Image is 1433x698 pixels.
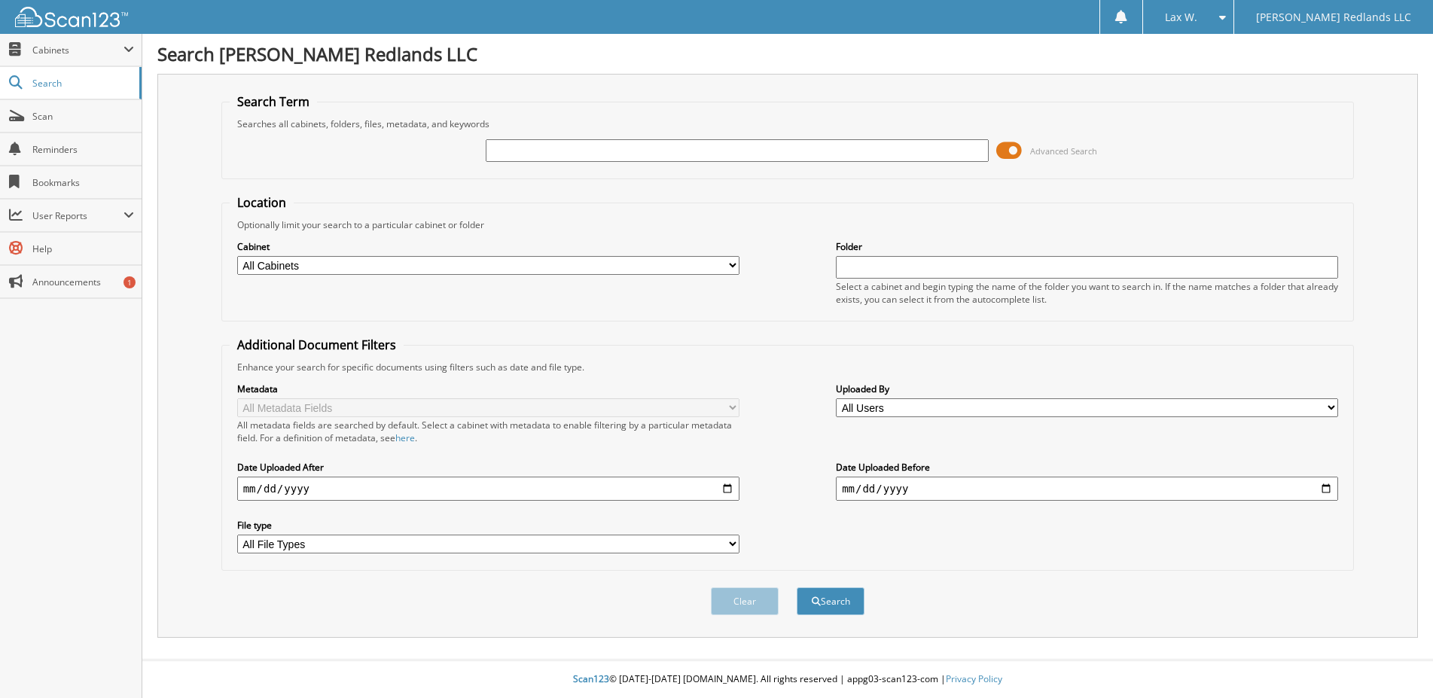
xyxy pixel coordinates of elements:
button: Clear [711,587,779,615]
span: User Reports [32,209,123,222]
legend: Search Term [230,93,317,110]
span: Scan123 [573,672,609,685]
legend: Additional Document Filters [230,337,404,353]
label: File type [237,519,739,532]
div: All metadata fields are searched by default. Select a cabinet with metadata to enable filtering b... [237,419,739,444]
legend: Location [230,194,294,211]
label: Metadata [237,383,739,395]
label: Cabinet [237,240,739,253]
input: end [836,477,1338,501]
div: © [DATE]-[DATE] [DOMAIN_NAME]. All rights reserved | appg03-scan123-com | [142,661,1433,698]
span: [PERSON_NAME] Redlands LLC [1256,13,1411,22]
div: 1 [123,276,136,288]
iframe: Chat Widget [1358,626,1433,698]
span: Bookmarks [32,176,134,189]
img: scan123-logo-white.svg [15,7,128,27]
div: Enhance your search for specific documents using filters such as date and file type. [230,361,1346,373]
span: Advanced Search [1030,145,1097,157]
a: Privacy Policy [946,672,1002,685]
label: Date Uploaded Before [836,461,1338,474]
h1: Search [PERSON_NAME] Redlands LLC [157,41,1418,66]
span: Cabinets [32,44,123,56]
span: Scan [32,110,134,123]
div: Select a cabinet and begin typing the name of the folder you want to search in. If the name match... [836,280,1338,306]
span: Search [32,77,132,90]
span: Reminders [32,143,134,156]
span: Announcements [32,276,134,288]
div: Searches all cabinets, folders, files, metadata, and keywords [230,117,1346,130]
button: Search [797,587,864,615]
input: start [237,477,739,501]
a: here [395,431,415,444]
label: Date Uploaded After [237,461,739,474]
span: Help [32,242,134,255]
label: Folder [836,240,1338,253]
label: Uploaded By [836,383,1338,395]
div: Optionally limit your search to a particular cabinet or folder [230,218,1346,231]
span: Lax W. [1165,13,1197,22]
